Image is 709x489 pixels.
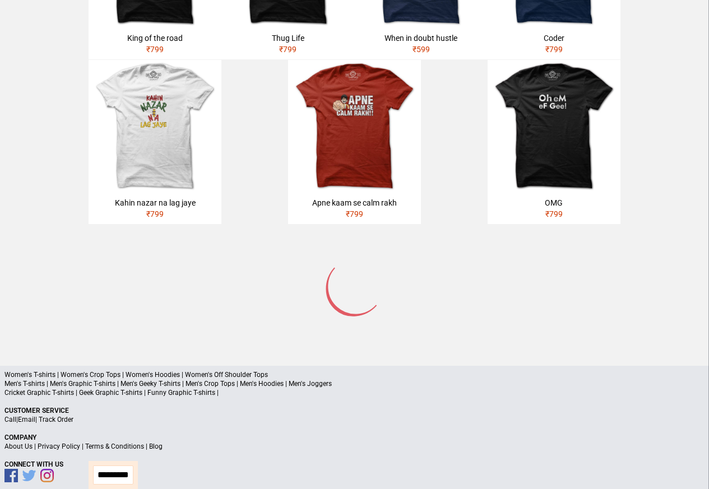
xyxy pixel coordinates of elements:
[18,416,35,423] a: Email
[293,197,416,208] div: Apne kaam se calm rakh
[488,60,620,193] img: omg.jpg
[4,415,705,424] p: | |
[93,197,217,208] div: Kahin nazar na lag jaye
[38,443,80,450] a: Privacy Policy
[492,32,616,44] div: Coder
[488,60,620,224] a: OMG₹799
[4,388,705,397] p: Cricket Graphic T-shirts | Geek Graphic T-shirts | Funny Graphic T-shirts |
[226,32,350,44] div: Thug Life
[4,442,705,451] p: | | |
[346,209,363,218] span: ₹ 799
[4,406,705,415] p: Customer Service
[85,443,144,450] a: Terms & Conditions
[545,209,563,218] span: ₹ 799
[4,460,705,469] p: Connect With Us
[149,443,163,450] a: Blog
[39,416,73,423] a: Track Order
[279,45,296,54] span: ₹ 799
[288,60,421,193] img: APNE-KAAM-SE-CALM.jpg
[359,32,483,44] div: When in doubt hustle
[492,197,616,208] div: OMG
[146,209,164,218] span: ₹ 799
[4,416,16,423] a: Call
[4,443,33,450] a: About Us
[4,379,705,388] p: Men's T-shirts | Men's Graphic T-shirts | Men's Geeky T-shirts | Men's Crop Tops | Men's Hoodies ...
[89,60,221,224] a: Kahin nazar na lag jaye₹799
[545,45,563,54] span: ₹ 799
[413,45,430,54] span: ₹ 599
[4,433,705,442] p: Company
[4,370,705,379] p: Women's T-shirts | Women's Crop Tops | Women's Hoodies | Women's Off Shoulder Tops
[288,60,421,224] a: Apne kaam se calm rakh₹799
[146,45,164,54] span: ₹ 799
[93,32,217,44] div: King of the road
[89,60,221,193] img: kahin-nazar-na-lag-jaye.jpg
